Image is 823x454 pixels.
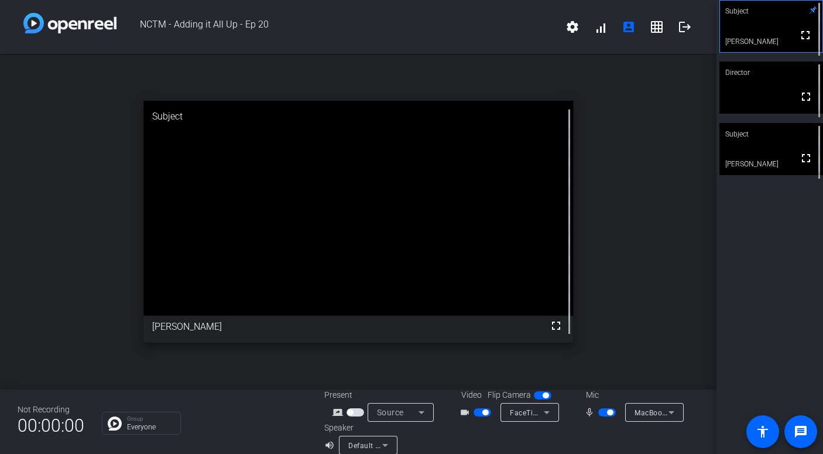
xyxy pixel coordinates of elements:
mat-icon: fullscreen [799,90,813,104]
span: Flip Camera [488,389,531,401]
button: signal_cellular_alt [587,13,615,41]
div: Director [719,62,823,84]
mat-icon: fullscreen [549,319,563,333]
span: MacBook Pro Microphone (Built-in) [635,408,754,417]
div: Not Recording [18,404,84,416]
p: Everyone [127,424,174,431]
mat-icon: fullscreen [798,28,812,42]
span: NCTM - Adding it All Up - Ep 20 [116,13,558,41]
mat-icon: settings [565,20,579,34]
mat-icon: message [794,425,808,439]
mat-icon: grid_on [650,20,664,34]
span: Source [377,408,404,417]
span: 00:00:00 [18,411,84,440]
mat-icon: accessibility [756,425,770,439]
div: Present [324,389,441,401]
span: Video [461,389,482,401]
span: Default - AirPods [348,441,407,450]
div: Speaker [324,422,395,434]
mat-icon: fullscreen [799,151,813,165]
img: Chat Icon [108,417,122,431]
mat-icon: logout [678,20,692,34]
mat-icon: account_box [622,20,636,34]
img: white-gradient.svg [23,13,116,33]
div: Subject [143,101,573,132]
mat-icon: videocam_outline [459,405,474,419]
div: Subject [719,123,823,145]
mat-icon: mic_none [584,405,598,419]
span: FaceTime HD Camera (B6DF:451A) [510,408,630,417]
mat-icon: volume_up [324,438,338,452]
mat-icon: screen_share_outline [332,405,347,419]
p: Group [127,416,174,422]
div: Mic [574,389,691,401]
